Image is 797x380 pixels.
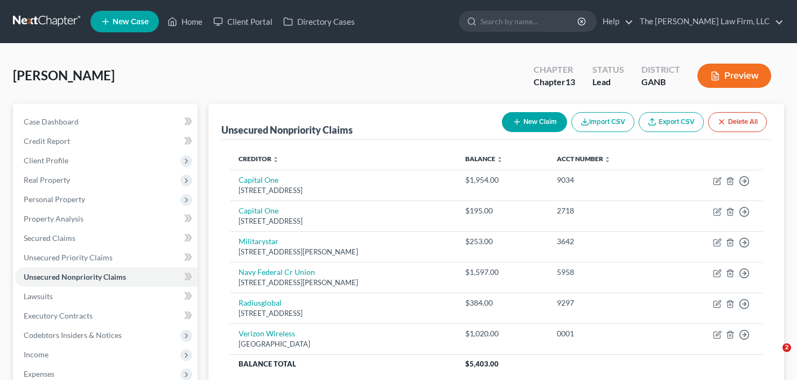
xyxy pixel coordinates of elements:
[239,216,448,226] div: [STREET_ADDRESS]
[534,64,575,76] div: Chapter
[465,205,539,216] div: $195.00
[557,236,658,247] div: 3642
[24,311,93,320] span: Executory Contracts
[24,156,68,165] span: Client Profile
[239,237,278,246] a: Militarystar
[24,330,122,340] span: Codebtors Insiders & Notices
[502,112,567,132] button: New Claim
[497,156,503,163] i: unfold_more
[465,267,539,278] div: $1,597.00
[13,67,115,83] span: [PERSON_NAME]
[239,155,279,163] a: Creditor unfold_more
[465,328,539,339] div: $1,020.00
[708,112,767,132] button: Delete All
[208,12,278,31] a: Client Portal
[239,298,282,307] a: Radiusglobal
[557,328,658,339] div: 0001
[113,18,149,26] span: New Case
[604,156,611,163] i: unfold_more
[24,175,70,184] span: Real Property
[24,117,79,126] span: Case Dashboard
[162,12,208,31] a: Home
[592,64,624,76] div: Status
[239,308,448,319] div: [STREET_ADDRESS]
[24,253,113,262] span: Unsecured Priority Claims
[597,12,633,31] a: Help
[24,350,48,359] span: Income
[239,329,295,338] a: Verizon Wireless
[239,339,448,349] div: [GEOGRAPHIC_DATA]
[641,76,680,88] div: GANB
[557,205,658,216] div: 2718
[571,112,634,132] button: Import CSV
[15,209,198,229] a: Property Analysis
[634,12,784,31] a: The [PERSON_NAME] Law Firm, LLC
[230,354,457,374] th: Balance Total
[239,267,315,277] a: Navy Federal Cr Union
[24,369,54,378] span: Expenses
[782,343,791,352] span: 2
[15,248,198,267] a: Unsecured Priority Claims
[465,236,539,247] div: $253.00
[239,175,278,184] a: Capital One
[534,76,575,88] div: Chapter
[557,175,658,185] div: 9034
[239,247,448,257] div: [STREET_ADDRESS][PERSON_NAME]
[480,11,579,31] input: Search by name...
[24,136,70,146] span: Credit Report
[641,64,680,76] div: District
[465,298,539,308] div: $384.00
[15,112,198,132] a: Case Dashboard
[557,267,658,278] div: 5958
[24,214,83,223] span: Property Analysis
[760,343,786,369] iframe: Intercom live chat
[239,206,278,215] a: Capital One
[592,76,624,88] div: Lead
[557,298,658,308] div: 9297
[15,287,198,306] a: Lawsuits
[15,229,198,248] a: Secured Claims
[697,64,771,88] button: Preview
[465,155,503,163] a: Balance unfold_more
[24,233,75,243] span: Secured Claims
[239,278,448,288] div: [STREET_ADDRESS][PERSON_NAME]
[639,112,704,132] a: Export CSV
[272,156,279,163] i: unfold_more
[239,185,448,196] div: [STREET_ADDRESS]
[465,360,499,368] span: $5,403.00
[221,123,353,136] div: Unsecured Nonpriority Claims
[557,155,611,163] a: Acct Number unfold_more
[15,132,198,151] a: Credit Report
[24,195,85,204] span: Personal Property
[15,306,198,326] a: Executory Contracts
[15,267,198,287] a: Unsecured Nonpriority Claims
[565,77,575,87] span: 13
[465,175,539,185] div: $1,954.00
[278,12,360,31] a: Directory Cases
[24,292,53,301] span: Lawsuits
[24,272,126,281] span: Unsecured Nonpriority Claims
